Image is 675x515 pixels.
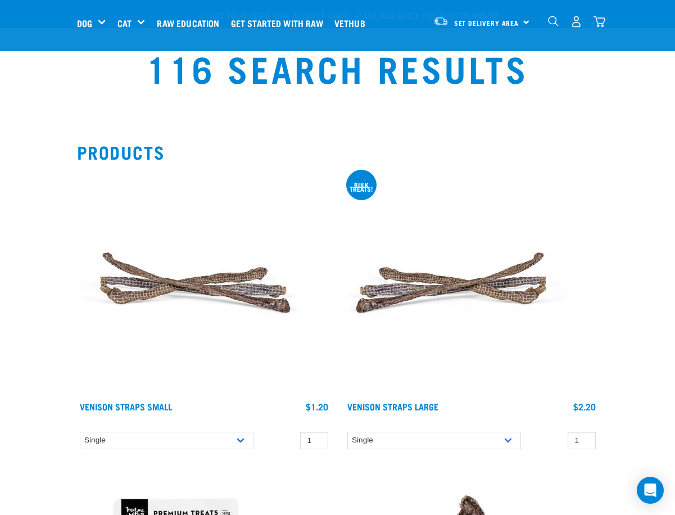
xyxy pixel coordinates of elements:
a: Dog [77,16,92,30]
a: Get started with Raw [228,1,332,46]
img: Venison Straps [77,171,302,396]
img: home-icon-1@2x.png [548,16,559,26]
div: $1.20 [306,401,328,412]
div: Open Intercom Messenger [637,477,664,504]
input: 1 [568,432,596,449]
a: Venison Straps Large [347,404,438,409]
div: BULK TREATS! [346,183,377,191]
input: 1 [300,432,328,449]
a: Venison Straps Small [80,404,172,409]
img: Stack of 3 Venison Straps Treats for Pets [345,171,569,396]
img: user.png [570,16,582,28]
a: Vethub [332,1,374,46]
a: Raw Education [154,1,228,46]
span: Set Delivery Area [454,21,519,25]
img: home-icon@2x.png [594,16,605,28]
a: Cat [117,16,132,30]
img: van-moving.png [433,16,449,26]
h2: Products [77,142,599,162]
div: $2.20 [573,401,596,412]
h1: 116 Search Results [133,47,542,88]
